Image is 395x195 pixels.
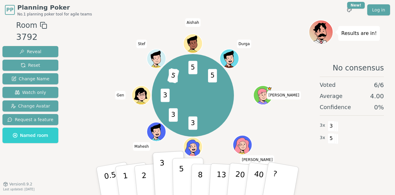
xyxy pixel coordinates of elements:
[13,132,48,138] span: Named room
[320,134,325,141] span: 3 x
[2,73,58,84] button: Change Name
[320,103,351,112] span: Confidence
[2,114,58,125] button: Request a feature
[169,108,178,122] span: 3
[374,103,384,112] span: 0 %
[17,3,92,12] span: Planning Poker
[237,40,252,48] span: Click to change your name
[161,89,170,102] span: 3
[3,188,35,191] span: Last updated: [DATE]
[11,76,49,82] span: Change Name
[17,12,92,17] span: No.1 planning poker tool for agile teams
[320,81,336,89] span: Voted
[133,142,151,151] span: Click to change your name
[7,117,53,123] span: Request a feature
[320,122,325,129] span: 3 x
[328,121,335,131] span: 3
[16,31,47,44] div: 3792
[320,92,343,100] span: Average
[115,91,126,100] span: Click to change your name
[344,4,355,15] button: New!
[2,128,58,143] button: Named room
[267,86,272,91] span: Laura is the host
[2,87,58,98] button: Watch only
[328,133,335,144] span: 5
[9,182,32,187] span: Version 0.9.2
[167,68,179,83] span: 5
[341,29,377,38] p: Results are in!
[370,92,384,100] span: 4.00
[347,2,365,9] div: New!
[240,155,274,164] span: Click to change your name
[136,40,147,48] span: Click to change your name
[208,69,217,83] span: 5
[11,103,50,109] span: Change Avatar
[188,117,197,130] span: 3
[6,6,13,14] span: PP
[5,3,92,17] a: PPPlanning PokerNo.1 planning poker tool for agile teams
[188,61,197,74] span: 5
[2,100,58,112] button: Change Avatar
[3,182,32,187] button: Version0.9.2
[21,62,40,68] span: Reset
[184,138,202,156] button: Click to change your avatar
[374,81,384,89] span: 6 / 6
[2,60,58,71] button: Reset
[16,20,37,31] span: Room
[267,91,301,100] span: Click to change your name
[160,159,166,192] p: 3
[367,4,390,15] a: Log in
[185,18,201,27] span: Click to change your name
[333,63,384,73] span: No consensus
[2,46,58,57] button: Reveal
[15,89,46,95] span: Watch only
[19,49,41,55] span: Reveal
